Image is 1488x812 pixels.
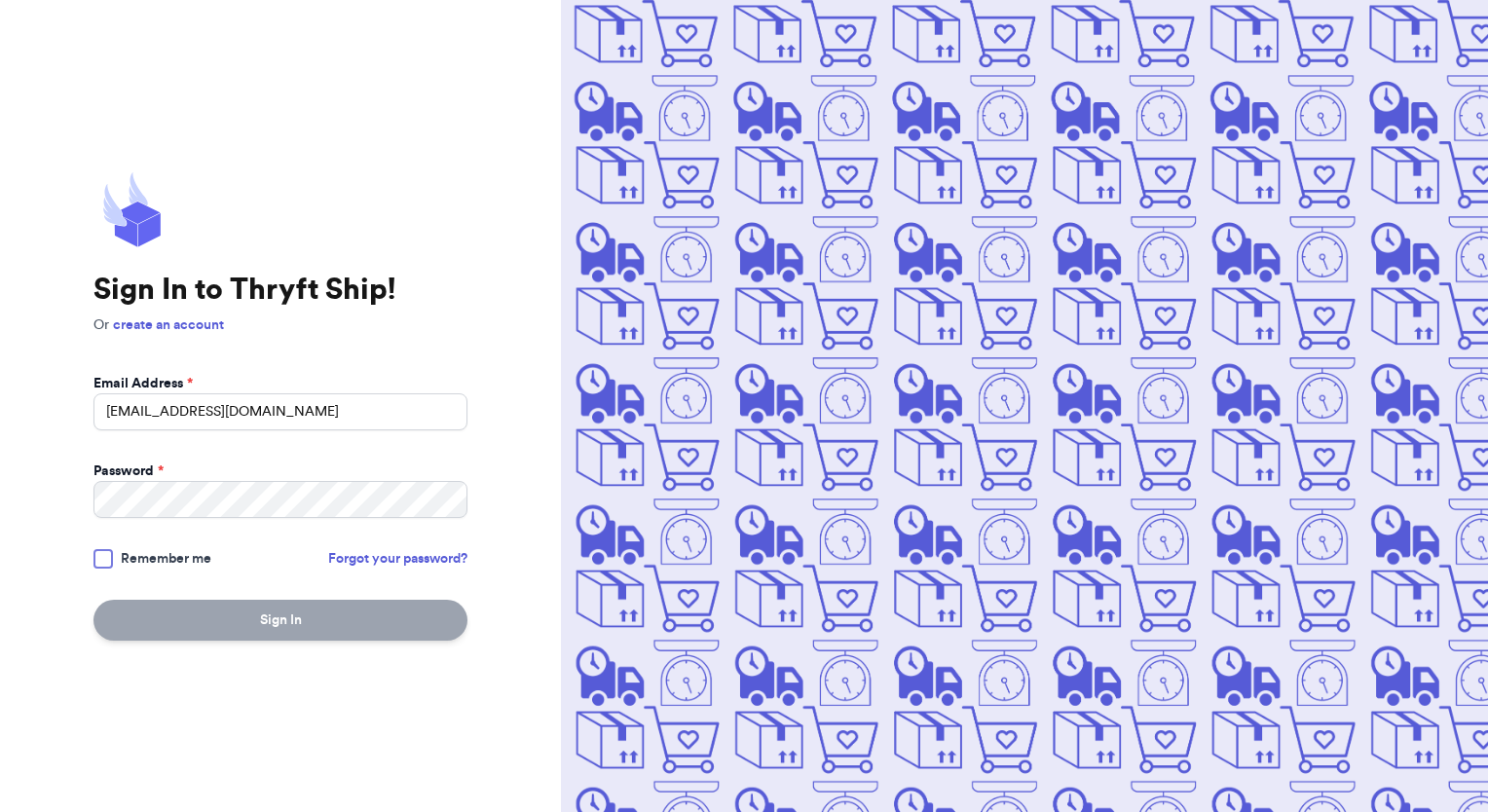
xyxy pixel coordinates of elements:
span: Remember me [121,549,211,569]
a: Forgot your password? [328,549,467,569]
label: Email Address [93,374,193,393]
h1: Sign In to Thryft Ship! [93,273,467,308]
button: Sign In [93,600,467,641]
label: Password [93,461,164,481]
p: Or [93,315,467,335]
a: create an account [113,318,224,332]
